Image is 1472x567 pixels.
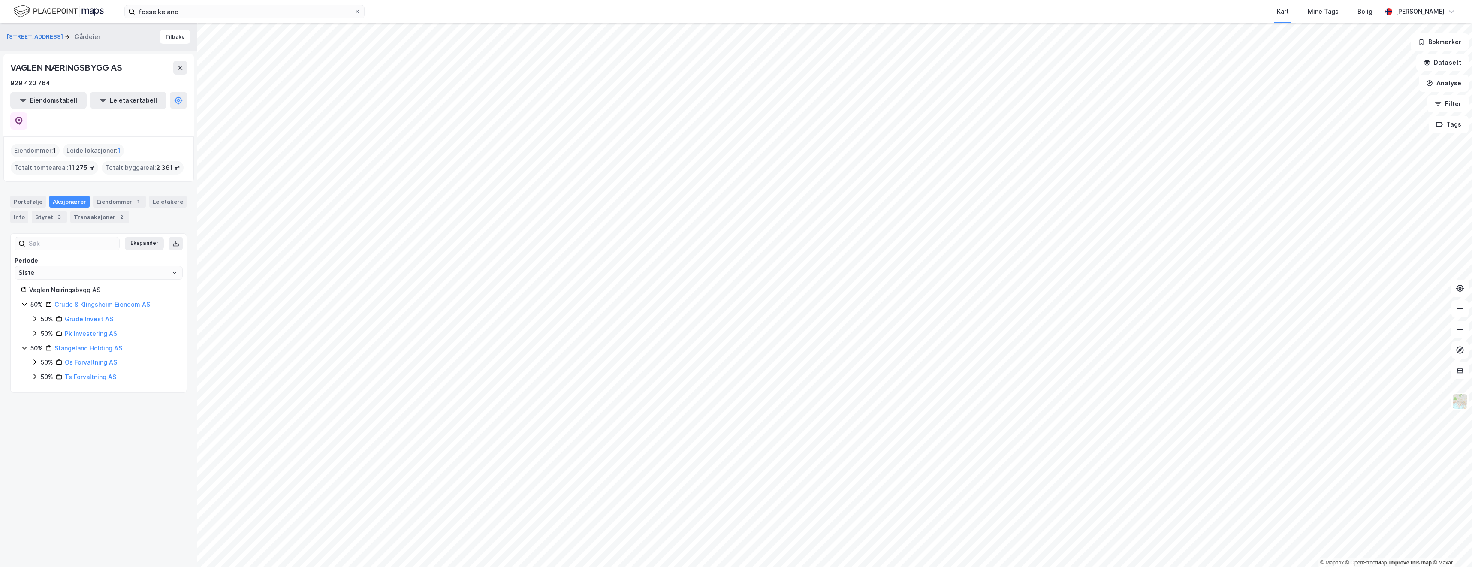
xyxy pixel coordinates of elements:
div: 50% [41,372,53,382]
div: Gårdeier [75,32,100,42]
a: Improve this map [1389,560,1432,566]
div: Info [10,211,28,223]
div: Totalt tomteareal : [11,161,98,175]
a: Grude Invest AS [65,315,113,323]
div: 50% [41,314,53,324]
input: Søk på adresse, matrikkel, gårdeiere, leietakere eller personer [135,5,354,18]
button: Datasett [1416,54,1469,71]
button: Tilbake [160,30,190,44]
div: Portefølje [10,196,46,208]
div: 50% [41,357,53,368]
button: Bokmerker [1411,33,1469,51]
div: Eiendommer : [11,144,60,157]
button: Eiendomstabell [10,92,87,109]
div: 929 420 764 [10,78,50,88]
a: Mapbox [1320,560,1344,566]
div: Mine Tags [1308,6,1339,17]
div: Leide lokasjoner : [63,144,124,157]
a: Ts Forvaltning AS [65,373,116,380]
div: 50% [41,329,53,339]
div: Vaglen Næringsbygg AS [29,285,176,295]
span: 1 [53,145,56,156]
a: Pk Investering AS [65,330,117,337]
a: Grude & Klingsheim Eiendom AS [54,301,150,308]
span: 1 [118,145,121,156]
div: 50% [30,299,43,310]
button: Leietakertabell [90,92,166,109]
button: Open [171,269,178,276]
div: Leietakere [149,196,187,208]
button: Analyse [1419,75,1469,92]
div: 2 [117,213,126,221]
div: Kontrollprogram for chat [1429,526,1472,567]
div: 1 [134,197,142,206]
div: VAGLEN NÆRINGSBYGG AS [10,61,124,75]
img: logo.f888ab2527a4732fd821a326f86c7f29.svg [14,4,104,19]
div: Totalt byggareal : [102,161,184,175]
button: [STREET_ADDRESS] [7,33,65,41]
div: Eiendommer [93,196,146,208]
input: Søk [25,237,119,250]
div: Kart [1277,6,1289,17]
div: Periode [15,256,183,266]
div: Aksjonærer [49,196,90,208]
span: 11 275 ㎡ [69,163,95,173]
div: Styret [32,211,67,223]
div: Bolig [1357,6,1372,17]
div: 3 [55,213,63,221]
a: Stangeland Holding AS [54,344,122,352]
button: Filter [1427,95,1469,112]
button: Tags [1429,116,1469,133]
div: Transaksjoner [70,211,129,223]
span: 2 361 ㎡ [156,163,180,173]
button: Ekspander [125,237,164,250]
a: OpenStreetMap [1345,560,1387,566]
div: 50% [30,343,43,353]
div: [PERSON_NAME] [1396,6,1445,17]
input: ClearOpen [15,266,182,279]
img: Z [1452,393,1468,410]
a: Os Forvaltning AS [65,359,117,366]
iframe: Chat Widget [1429,526,1472,567]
